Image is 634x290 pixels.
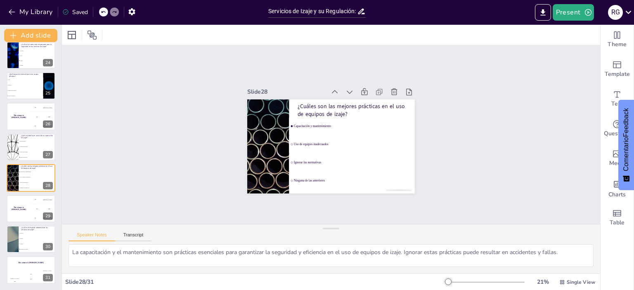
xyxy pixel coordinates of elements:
div: 24 [7,42,55,69]
span: Todos los anteriores [8,95,43,96]
div: 24 [43,59,53,66]
div: Slide 28 [247,88,325,96]
div: Add images, graphics, shapes or video [601,144,634,173]
div: https://cdn.sendsteps.com/images/logo/sendsteps_logo_white.pnghttps://cdn.sendsteps.com/images/lo... [7,72,55,99]
div: Jaap [48,116,50,117]
div: 200 [23,275,39,284]
span: Evaluar riesgos [20,141,55,141]
h4: The winner is [PERSON_NAME] [7,114,31,118]
span: Plataformas elevadoras [8,90,43,91]
span: Table [610,218,625,227]
span: Ninguno [20,243,55,244]
span: Grúas [8,80,43,80]
span: Positivo [20,238,55,239]
span: Single View [567,279,595,285]
span: OSHA [20,55,55,56]
div: Get real-time input from your audience [601,114,634,144]
span: ISO 9001 [20,50,55,51]
div: 300 [31,213,55,222]
div: 29 [43,212,53,220]
textarea: La capacitación y el mantenimiento son prácticas esenciales para garantizar la seguridad y eficie... [69,244,594,267]
span: Ninguna de las anteriores [294,179,413,182]
button: Present [553,4,594,21]
div: Change the overall theme [601,25,634,54]
button: Transcript [115,232,152,241]
div: https://cdn.sendsteps.com/images/logo/sendsteps_logo_white.pnghttps://cdn.sendsteps.com/images/lo... [7,164,55,191]
input: Insert title [268,5,357,17]
p: ¿Qué se debe hacer antes de una operación de izaje? [21,134,53,139]
p: ¿Cuáles son las mejores prácticas en el uso de equipos de izaje? [21,165,53,170]
div: 300 [39,271,55,283]
div: 31 [7,256,55,283]
div: https://cdn.sendsteps.com/images/logo/sendsteps_logo_white.pnghttps://cdn.sendsteps.com/images/lo... [7,195,55,222]
button: R G [608,4,623,21]
div: R G [608,5,623,20]
div: 21 % [533,278,553,286]
span: Feedback [622,108,630,171]
div: Slide 28 / 31 [65,278,445,286]
h4: The winner is [PERSON_NAME] [7,262,55,264]
span: Position [87,30,97,40]
span: Negativo [20,233,55,234]
h4: The winner is [PERSON_NAME] [7,206,31,210]
span: Uso de equipos inadecuados [294,142,413,146]
div: Layout [65,28,78,42]
p: ¿Cuál es la norma más importante para la seguridad en los servicios de izaje? [21,43,53,48]
div: 200 [31,204,55,213]
button: Speaker Notes [69,232,115,241]
div: Add a table [601,203,634,233]
span: Ninguna [20,65,55,66]
div: 100 [31,103,55,112]
div: Saved [62,8,88,16]
div: 26 [43,120,53,128]
span: Questions [604,129,631,138]
div: 100 [7,279,23,284]
button: Export to PowerPoint [535,4,551,21]
div: 25 [43,90,53,97]
div: [PERSON_NAME] [7,278,23,279]
span: Ignorar las normativas [294,160,413,164]
div: 30 [7,226,55,253]
button: Comentarios - Mostrar encuesta [618,100,634,190]
div: https://cdn.sendsteps.com/images/logo/sendsteps_logo_white.pnghttps://cdn.sendsteps.com/images/lo... [7,103,55,130]
p: ¿Cuál es el impacto ambiental de los servicios de izaje? [21,226,53,231]
div: 200 [31,112,55,121]
div: 28 [43,182,53,189]
span: Ambas [20,60,55,61]
span: Media [609,159,625,168]
div: Add ready made slides [601,54,634,84]
div: Jaap [23,273,39,275]
div: Add text boxes [601,84,634,114]
span: Capacitación y mantenimiento [20,172,55,172]
span: Text [611,99,623,108]
div: 31 [43,274,53,281]
font: Comentario [622,137,629,171]
button: Add slide [4,29,57,42]
span: Template [605,70,630,79]
span: Charts [608,190,626,199]
span: Ignorar las normativas [20,182,55,183]
p: ¿Qué equipo es esencial para izar cargas pesadas? [9,73,41,78]
div: 300 [31,121,55,130]
span: Uso de equipos inadecuados [20,177,55,178]
span: Capacitación y mantenimiento [294,124,413,127]
div: [PERSON_NAME] [39,270,55,271]
div: Jaap [48,208,50,209]
div: 30 [43,243,53,250]
div: 100 [31,195,55,204]
span: Capacitar al personal [20,146,55,147]
button: My Library [6,5,56,19]
div: https://cdn.sendsteps.com/images/logo/sendsteps_logo_white.pnghttps://cdn.sendsteps.com/images/lo... [7,134,55,161]
span: Depende de la gestión [20,249,55,250]
div: Add charts and graphs [601,173,634,203]
span: Theme [608,40,627,49]
span: Todas las anteriores [20,157,55,158]
div: 27 [43,151,53,158]
p: ¿Cuáles son las mejores prácticas en el uso de equipos de izaje? [298,102,406,118]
